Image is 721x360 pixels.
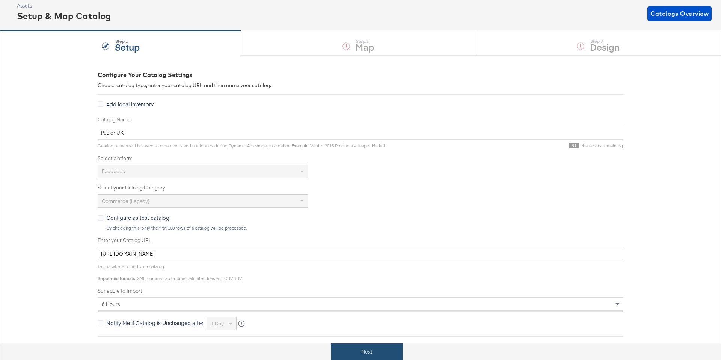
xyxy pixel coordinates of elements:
[647,6,712,21] button: Catalogs Overview
[102,168,125,175] span: Facebook
[569,143,579,148] span: 91
[115,41,140,53] strong: Setup
[98,237,623,244] label: Enter your Catalog URL
[291,143,308,148] strong: Example
[115,39,140,44] div: Step: 1
[98,287,623,295] label: Schedule to Import
[98,82,623,89] div: Choose catalog type, enter your catalog URL and then name your catalog.
[17,2,111,9] div: Assets
[106,214,169,221] span: Configure as test catalog
[106,100,154,108] span: Add local inventory
[17,9,111,22] div: Setup & Map Catalog
[98,263,242,281] span: Tell us where to find your catalog. : XML, comma, tab or pipe delimited files e.g. CSV, TSV.
[98,126,623,140] input: Name your catalog e.g. My Dynamic Product Catalog
[98,184,623,191] label: Select your Catalog Category
[98,247,623,261] input: Enter Catalog URL, e.g. http://www.example.com/products.xml
[102,198,149,204] span: Commerce (Legacy)
[385,143,623,149] div: characters remaining
[98,275,135,281] strong: Supported formats
[98,71,623,79] div: Configure Your Catalog Settings
[106,319,204,327] span: Notify Me if Catalog is Unchanged after
[106,225,623,231] div: By checking this, only the first 100 rows of a catalog will be processed.
[98,116,623,123] label: Catalog Name
[98,155,623,162] label: Select platform
[211,320,224,327] span: 1 day
[98,143,385,148] span: Catalog names will be used to create sets and audiences during Dynamic Ad campaign creation. : Wi...
[650,8,709,19] span: Catalogs Overview
[102,301,120,307] span: 6 hours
